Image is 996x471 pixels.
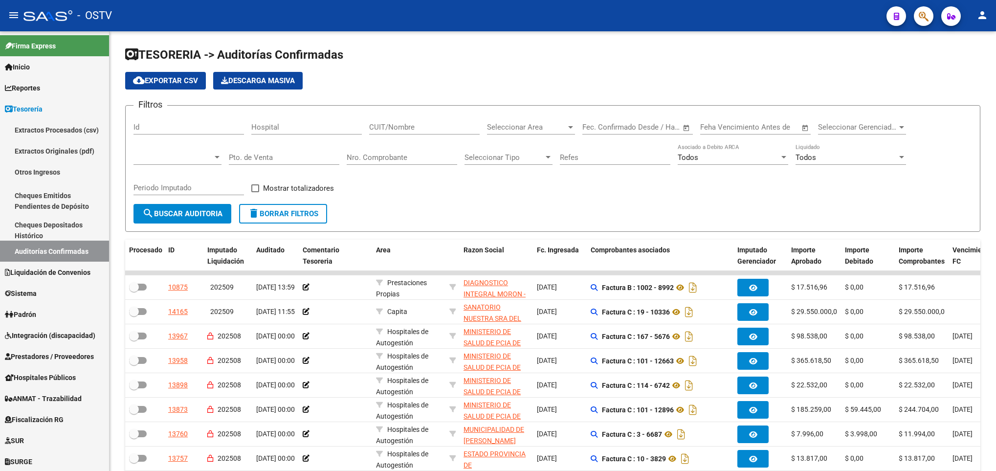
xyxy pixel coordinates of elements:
[952,381,973,389] span: [DATE]
[737,246,776,265] span: Imputado Gerenciador
[686,280,699,295] i: Descargar documento
[791,381,827,389] span: $ 22.532,00
[168,453,188,464] div: 13757
[841,240,895,272] datatable-header-cell: Importe Debitado
[168,380,188,391] div: 13898
[248,207,260,219] mat-icon: delete
[899,332,935,340] span: $ 98.538,00
[791,405,831,413] span: $ 185.259,00
[845,308,863,315] span: $ 0,00
[252,240,299,272] datatable-header-cell: Auditado
[133,98,167,112] h3: Filtros
[465,153,544,162] span: Seleccionar Tipo
[5,267,90,278] span: Liquidación de Convenios
[845,454,863,462] span: $ 0,00
[602,430,662,438] strong: Factura C : 3 - 6687
[587,240,733,272] datatable-header-cell: Comprobantes asociados
[5,288,37,299] span: Sistema
[686,402,699,418] i: Descargar documento
[203,240,252,272] datatable-header-cell: Imputado Liquidación
[5,393,82,404] span: ANMAT - Trazabilidad
[679,451,691,467] i: Descargar documento
[899,246,945,265] span: Importe Comprobantes
[256,454,295,462] span: [DATE] 00:00
[376,246,391,254] span: Area
[218,405,241,413] span: 202508
[464,303,521,334] span: SANATORIO NUESTRA SRA DEL PILAR SA
[133,76,198,85] span: Exportar CSV
[899,430,935,438] span: $ 11.994,00
[791,308,841,315] span: $ 29.550.000,00
[602,308,670,316] strong: Factura C : 19 - 10336
[376,328,428,347] span: Hospitales de Autogestión
[845,246,873,265] span: Importe Debitado
[464,246,504,254] span: Razon Social
[168,428,188,440] div: 13760
[602,455,666,463] strong: Factura C : 10 - 3829
[168,331,188,342] div: 13967
[796,153,816,162] span: Todos
[248,209,318,218] span: Borrar Filtros
[5,456,32,467] span: SURGE
[845,430,877,438] span: $ 3.998,00
[899,381,935,389] span: $ 22.532,00
[464,277,529,298] div: - 30708473428
[791,357,831,364] span: $ 365.618,50
[168,282,188,293] div: 10875
[683,329,695,344] i: Descargar documento
[133,74,145,86] mat-icon: cloud_download
[895,240,949,272] datatable-header-cell: Importe Comprobantes
[464,328,521,358] span: MINISTERIO DE SALUD DE PCIA DE BSAS
[464,375,529,396] div: - 30626983398
[800,122,811,134] button: Open calendar
[899,454,935,462] span: $ 13.817,00
[537,405,557,413] span: [DATE]
[5,414,64,425] span: Fiscalización RG
[125,72,206,90] button: Exportar CSV
[791,332,827,340] span: $ 98.538,00
[168,246,175,254] span: ID
[387,308,407,315] span: Capita
[210,308,234,315] span: 202509
[5,372,76,383] span: Hospitales Públicos
[952,454,973,462] span: [DATE]
[5,83,40,93] span: Reportes
[77,5,112,26] span: - OSTV
[791,283,827,291] span: $ 17.516,96
[845,357,863,364] span: $ 0,00
[899,308,949,315] span: $ 29.550.000,00
[845,283,863,291] span: $ 0,00
[602,284,674,292] strong: Factura B : 1002 - 8992
[845,405,881,413] span: $ 59.445,00
[168,355,188,366] div: 13958
[899,405,939,413] span: $ 244.704,00
[5,351,94,362] span: Prestadores / Proveedores
[218,454,241,462] span: 202508
[133,204,231,224] button: Buscar Auditoria
[952,332,973,340] span: [DATE]
[299,240,372,272] datatable-header-cell: Comentario Tesoreria
[376,352,428,371] span: Hospitales de Autogestión
[591,246,670,254] span: Comprobantes asociados
[464,449,529,469] div: - 30673377544
[952,357,973,364] span: [DATE]
[602,333,670,340] strong: Factura C : 167 - 5676
[464,424,529,445] div: - 30681618089
[791,246,821,265] span: Importe Aprobado
[464,326,529,347] div: - 30626983398
[683,378,695,393] i: Descargar documento
[899,283,935,291] span: $ 17.516,96
[142,209,222,218] span: Buscar Auditoria
[213,72,303,90] button: Descarga Masiva
[376,450,428,469] span: Hospitales de Autogestión
[899,357,939,364] span: $ 365.618,50
[537,246,579,254] span: Fc. Ingresada
[303,246,339,265] span: Comentario Tesoreria
[263,182,334,194] span: Mostrar totalizadores
[631,123,678,132] input: Fecha fin
[845,332,863,340] span: $ 0,00
[582,123,622,132] input: Fecha inicio
[464,351,529,371] div: - 30626983398
[675,426,687,442] i: Descargar documento
[164,240,203,272] datatable-header-cell: ID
